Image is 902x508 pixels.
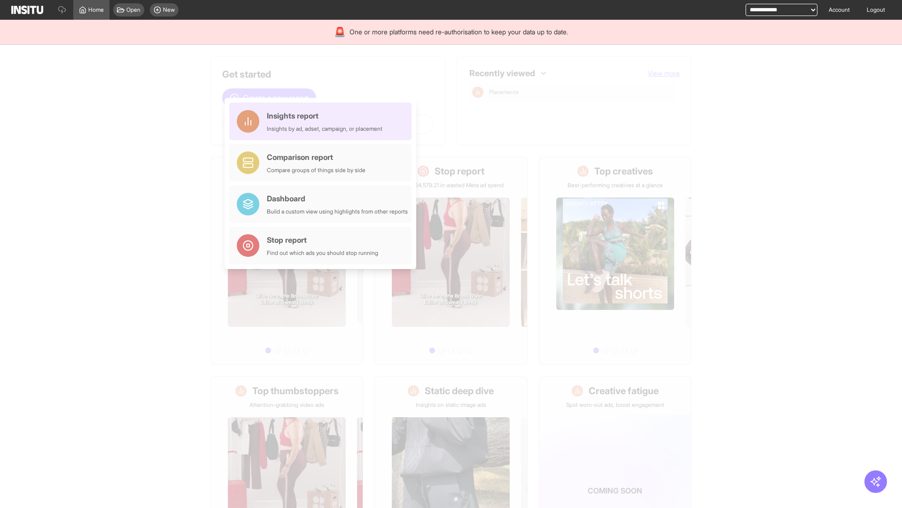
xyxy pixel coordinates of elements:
[126,6,140,14] span: Open
[267,208,408,215] div: Build a custom view using highlights from other reports
[267,249,378,257] div: Find out which ads you should stop running
[350,27,568,37] span: One or more platforms need re-authorisation to keep your data up to date.
[267,110,382,121] div: Insights report
[88,6,104,14] span: Home
[267,193,408,204] div: Dashboard
[267,151,365,163] div: Comparison report
[267,167,365,174] div: Compare groups of things side by side
[11,6,43,14] img: Logo
[267,125,382,133] div: Insights by ad, adset, campaign, or placement
[163,6,175,14] span: New
[267,234,378,246] div: Stop report
[334,25,346,39] div: 🚨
